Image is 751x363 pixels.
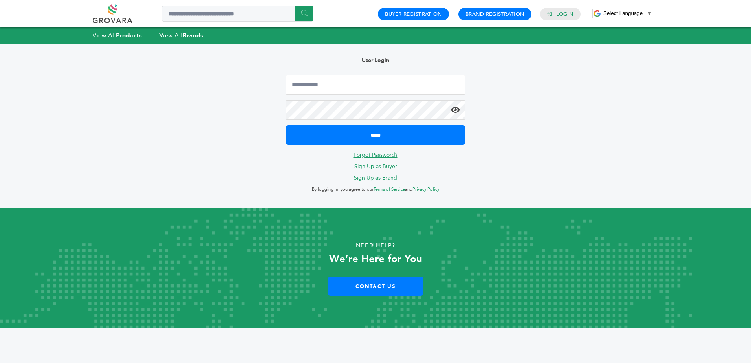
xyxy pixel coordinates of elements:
span: Select Language [603,10,643,16]
a: Forgot Password? [354,151,398,159]
strong: Products [116,31,142,39]
a: Login [556,11,573,18]
a: View AllProducts [93,31,142,39]
a: Sign Up as Brand [354,174,397,181]
a: Terms of Service [374,186,405,192]
a: Contact Us [328,277,423,296]
b: User Login [362,57,389,64]
a: Privacy Policy [412,186,439,192]
a: Brand Registration [465,11,524,18]
span: ​ [645,10,645,16]
input: Password [286,100,465,120]
input: Email Address [286,75,465,95]
a: Sign Up as Buyer [354,163,397,170]
p: Need Help? [38,240,714,251]
a: Buyer Registration [385,11,442,18]
span: ▼ [647,10,652,16]
input: Search a product or brand... [162,6,313,22]
a: View AllBrands [159,31,203,39]
strong: We’re Here for You [329,252,422,266]
strong: Brands [183,31,203,39]
p: By logging in, you agree to our and [286,185,465,194]
a: Select Language​ [603,10,652,16]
